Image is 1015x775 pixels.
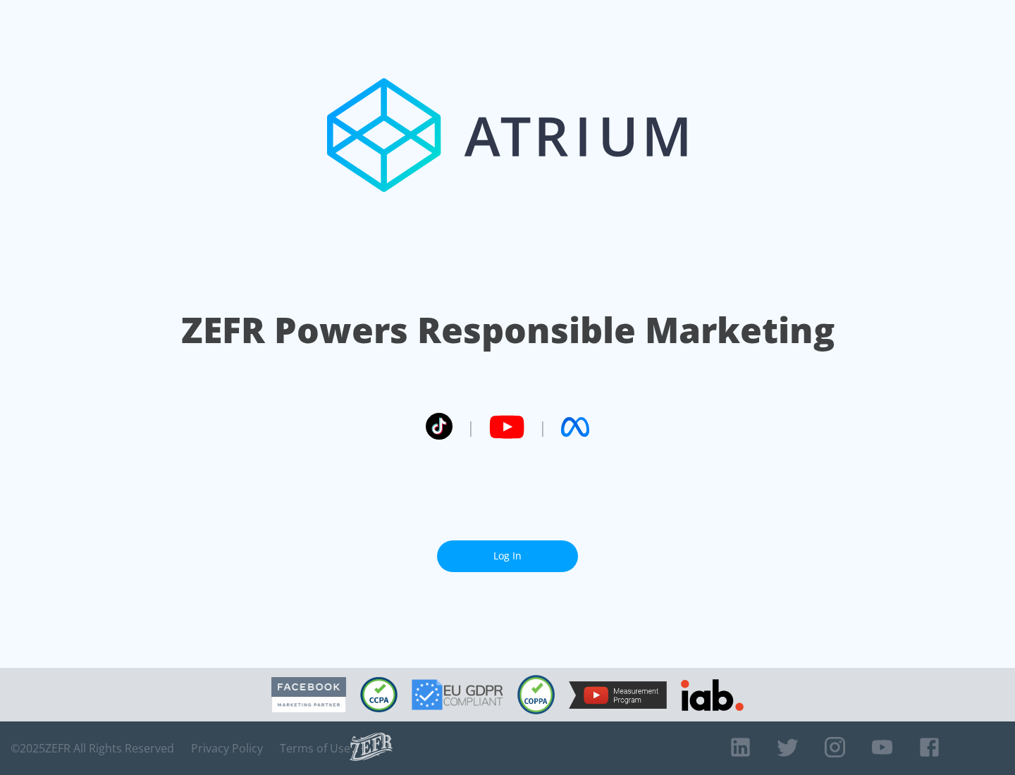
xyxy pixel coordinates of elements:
span: | [467,416,475,438]
a: Privacy Policy [191,741,263,755]
a: Log In [437,540,578,572]
span: | [539,416,547,438]
h1: ZEFR Powers Responsible Marketing [181,306,835,354]
img: IAB [681,679,744,711]
img: Facebook Marketing Partner [271,677,346,713]
img: YouTube Measurement Program [569,681,667,709]
img: COPPA Compliant [517,675,555,714]
span: © 2025 ZEFR All Rights Reserved [11,741,174,755]
img: GDPR Compliant [412,679,503,710]
img: CCPA Compliant [360,677,398,712]
a: Terms of Use [280,741,350,755]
